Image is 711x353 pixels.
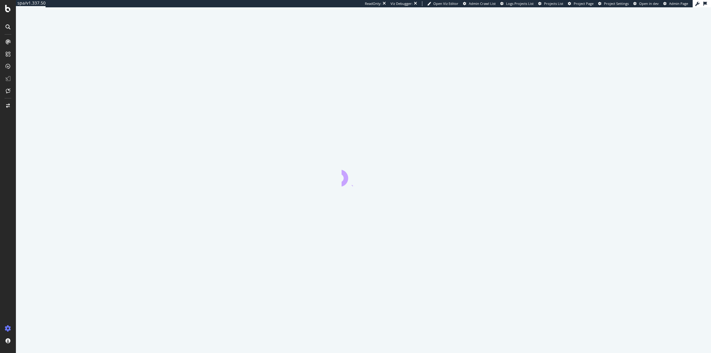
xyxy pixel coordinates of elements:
[500,1,534,6] a: Logs Projects List
[469,1,496,6] span: Admin Crawl List
[433,1,458,6] span: Open Viz Editor
[342,164,386,186] div: animation
[568,1,594,6] a: Project Page
[574,1,594,6] span: Project Page
[538,1,563,6] a: Projects List
[669,1,688,6] span: Admin Page
[427,1,458,6] a: Open Viz Editor
[639,1,659,6] span: Open in dev
[633,1,659,6] a: Open in dev
[544,1,563,6] span: Projects List
[604,1,629,6] span: Project Settings
[598,1,629,6] a: Project Settings
[391,1,413,6] div: Viz Debugger:
[663,1,688,6] a: Admin Page
[506,1,534,6] span: Logs Projects List
[365,1,381,6] div: ReadOnly:
[463,1,496,6] a: Admin Crawl List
